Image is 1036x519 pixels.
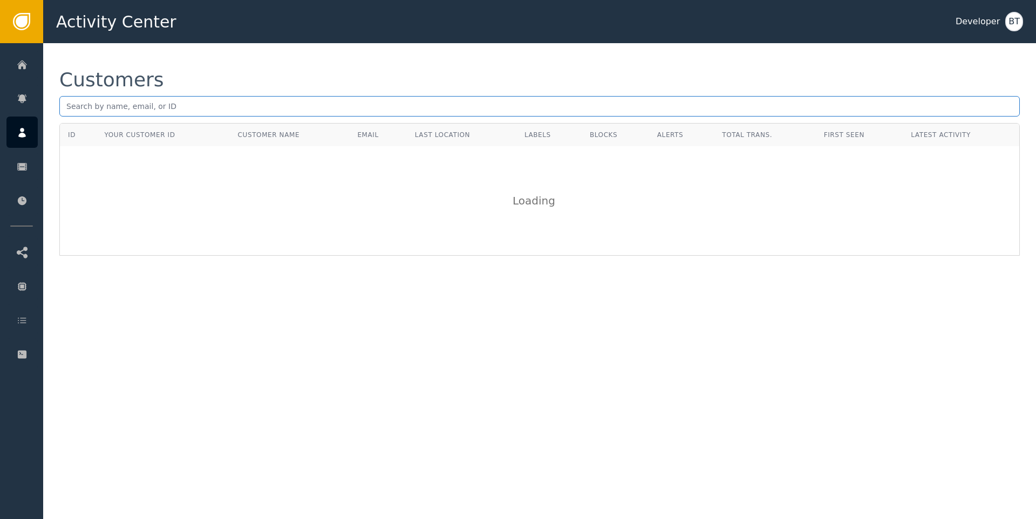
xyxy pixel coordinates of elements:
div: Alerts [657,130,706,140]
div: Email [357,130,398,140]
div: Customers [59,70,164,90]
button: BT [1005,12,1023,31]
div: Total Trans. [722,130,808,140]
div: Labels [524,130,574,140]
div: Customer Name [238,130,342,140]
div: Developer [956,15,1000,28]
div: ID [68,130,76,140]
input: Search by name, email, or ID [59,96,1020,117]
div: Last Location [415,130,508,140]
div: Blocks [590,130,641,140]
div: Your Customer ID [104,130,175,140]
div: First Seen [824,130,895,140]
div: Latest Activity [911,130,1011,140]
div: Loading [513,193,567,209]
span: Activity Center [56,10,176,34]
